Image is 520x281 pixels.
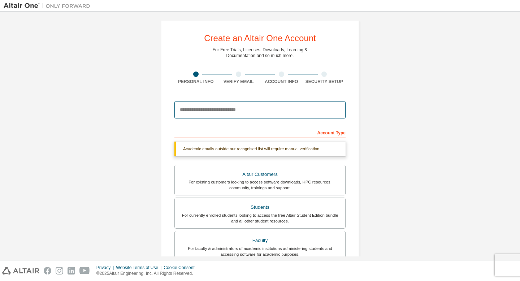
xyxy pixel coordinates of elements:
[4,2,94,9] img: Altair One
[56,267,63,274] img: instagram.svg
[96,271,199,277] p: © 2025 Altair Engineering, Inc. All Rights Reserved.
[2,267,39,274] img: altair_logo.svg
[204,34,316,43] div: Create an Altair One Account
[303,79,346,85] div: Security Setup
[217,79,260,85] div: Verify Email
[174,79,217,85] div: Personal Info
[68,267,75,274] img: linkedin.svg
[179,202,341,212] div: Students
[179,246,341,257] div: For faculty & administrators of academic institutions administering students and accessing softwa...
[179,169,341,180] div: Altair Customers
[260,79,303,85] div: Account Info
[179,179,341,191] div: For existing customers looking to access software downloads, HPC resources, community, trainings ...
[174,142,346,156] div: Academic emails outside our recognised list will require manual verification.
[179,212,341,224] div: For currently enrolled students looking to access the free Altair Student Edition bundle and all ...
[164,265,199,271] div: Cookie Consent
[213,47,308,59] div: For Free Trials, Licenses, Downloads, Learning & Documentation and so much more.
[79,267,90,274] img: youtube.svg
[174,126,346,138] div: Account Type
[116,265,164,271] div: Website Terms of Use
[179,235,341,246] div: Faculty
[44,267,51,274] img: facebook.svg
[96,265,116,271] div: Privacy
